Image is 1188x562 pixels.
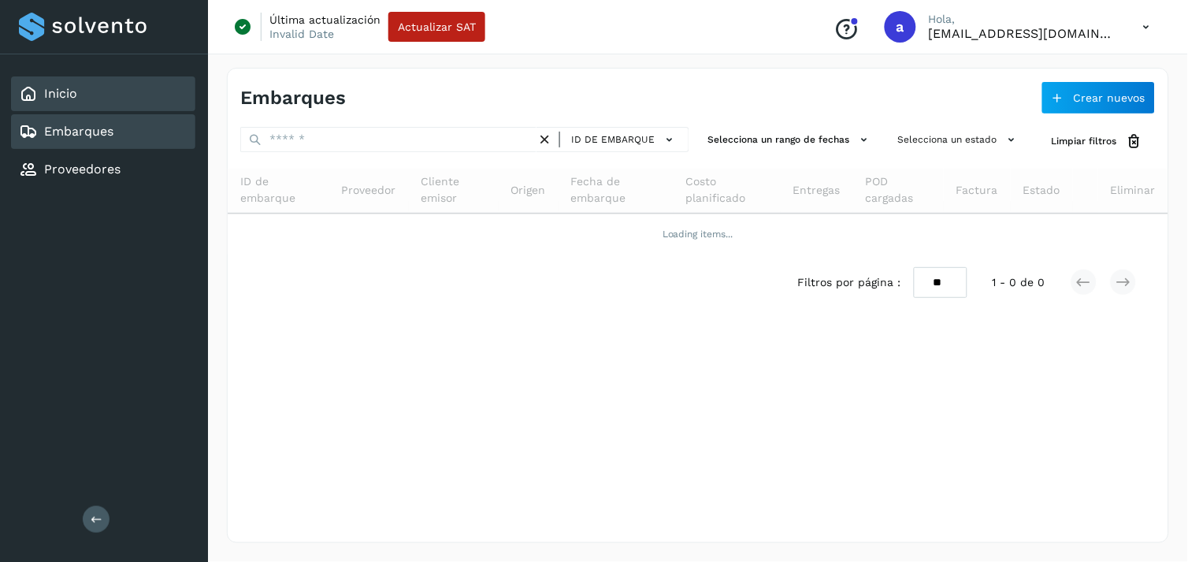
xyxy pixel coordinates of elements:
[388,12,485,42] button: Actualizar SAT
[11,152,195,187] div: Proveedores
[269,13,381,27] p: Última actualización
[892,127,1027,153] button: Selecciona un estado
[798,274,901,291] span: Filtros por página :
[1023,182,1060,199] span: Estado
[421,173,486,207] span: Cliente emisor
[44,124,113,139] a: Embarques
[1039,127,1156,156] button: Limpiar filtros
[702,127,879,153] button: Selecciona un rango de fechas
[929,26,1118,41] p: alejperez@niagarawater.com
[956,182,998,199] span: Factura
[11,76,195,111] div: Inicio
[342,182,396,199] span: Proveedor
[1111,182,1156,199] span: Eliminar
[11,114,195,149] div: Embarques
[44,162,121,177] a: Proveedores
[398,21,476,32] span: Actualizar SAT
[228,214,1168,255] td: Loading items...
[571,132,655,147] span: ID de embarque
[866,173,931,207] span: POD cargadas
[240,173,317,207] span: ID de embarque
[793,182,841,199] span: Entregas
[566,128,682,151] button: ID de embarque
[1041,81,1156,114] button: Crear nuevos
[44,86,77,101] a: Inicio
[240,87,346,110] h4: Embarques
[929,13,1118,26] p: Hola,
[686,173,768,207] span: Costo planificado
[511,182,546,199] span: Origen
[571,173,661,207] span: Fecha de embarque
[1052,134,1117,148] span: Limpiar filtros
[993,274,1045,291] span: 1 - 0 de 0
[269,27,334,41] p: Invalid Date
[1074,92,1145,103] span: Crear nuevos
